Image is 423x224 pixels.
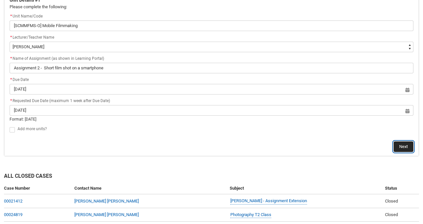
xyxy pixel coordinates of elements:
th: Status [382,182,419,195]
a: 00024819 [4,212,22,217]
span: Closed [385,212,398,217]
h2: All Closed Cases [4,172,419,182]
a: [PERSON_NAME] [PERSON_NAME] [74,212,139,217]
span: Lecturer/Teacher Name [13,35,54,40]
abbr: required [10,14,12,19]
span: Name of Assignment (as shown in Learning Portal) [10,56,104,61]
th: Contact Name [72,182,227,195]
abbr: required [10,56,12,61]
a: 00021412 [4,199,22,204]
abbr: required [10,35,12,40]
abbr: required [10,98,12,103]
span: Due Date [10,77,29,82]
a: [PERSON_NAME] - Assignment Extension [230,198,307,205]
th: Subject [227,182,382,195]
span: Closed [385,199,398,204]
a: Photography T2 Class [230,211,271,218]
th: Case Number [4,182,72,195]
div: Format: [DATE] [10,116,413,122]
button: Next [394,141,413,152]
span: Unit Name/Code [10,14,43,19]
span: Requested Due Date (maximum 1 week after Due Date) [10,98,110,103]
p: Please complete the following: [10,4,413,10]
span: Add more units? [18,127,47,131]
abbr: required [10,77,12,82]
a: [PERSON_NAME] [PERSON_NAME] [74,199,139,204]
